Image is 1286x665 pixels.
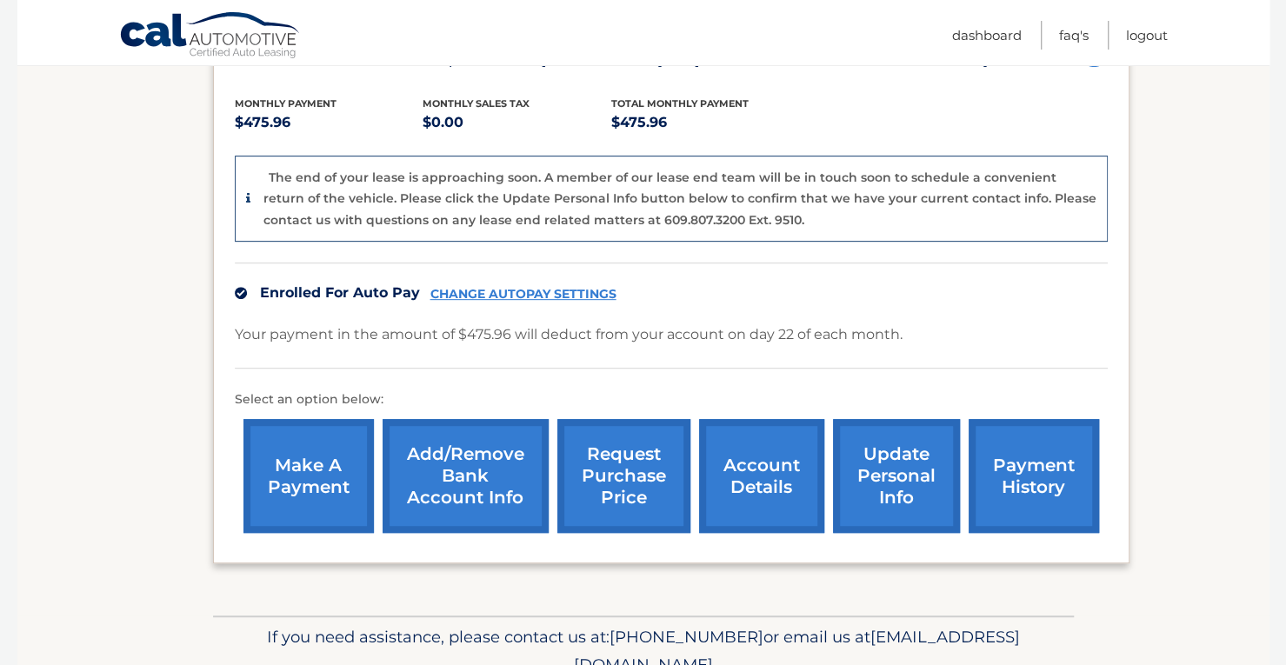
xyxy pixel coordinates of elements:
span: Enrolled For Auto Pay [260,284,420,301]
a: Cal Automotive [119,11,302,62]
p: Your payment in the amount of $475.96 will deduct from your account on day 22 of each month. [235,323,903,347]
a: account details [699,419,824,533]
p: Select an option below: [235,389,1108,410]
p: $475.96 [611,110,800,135]
p: The end of your lease is approaching soon. A member of our lease end team will be in touch soon t... [263,170,1096,228]
p: $475.96 [235,110,423,135]
span: [PHONE_NUMBER] [610,627,763,647]
img: check.svg [235,287,247,299]
a: request purchase price [557,419,690,533]
a: payment history [969,419,1099,533]
a: make a payment [243,419,374,533]
span: Total Monthly Payment [611,97,749,110]
p: $0.00 [423,110,611,135]
span: Monthly sales Tax [423,97,530,110]
a: Add/Remove bank account info [383,419,549,533]
a: CHANGE AUTOPAY SETTINGS [430,287,616,302]
a: Logout [1126,21,1168,50]
a: update personal info [833,419,960,533]
a: FAQ's [1059,21,1089,50]
span: Monthly Payment [235,97,336,110]
a: Dashboard [952,21,1022,50]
